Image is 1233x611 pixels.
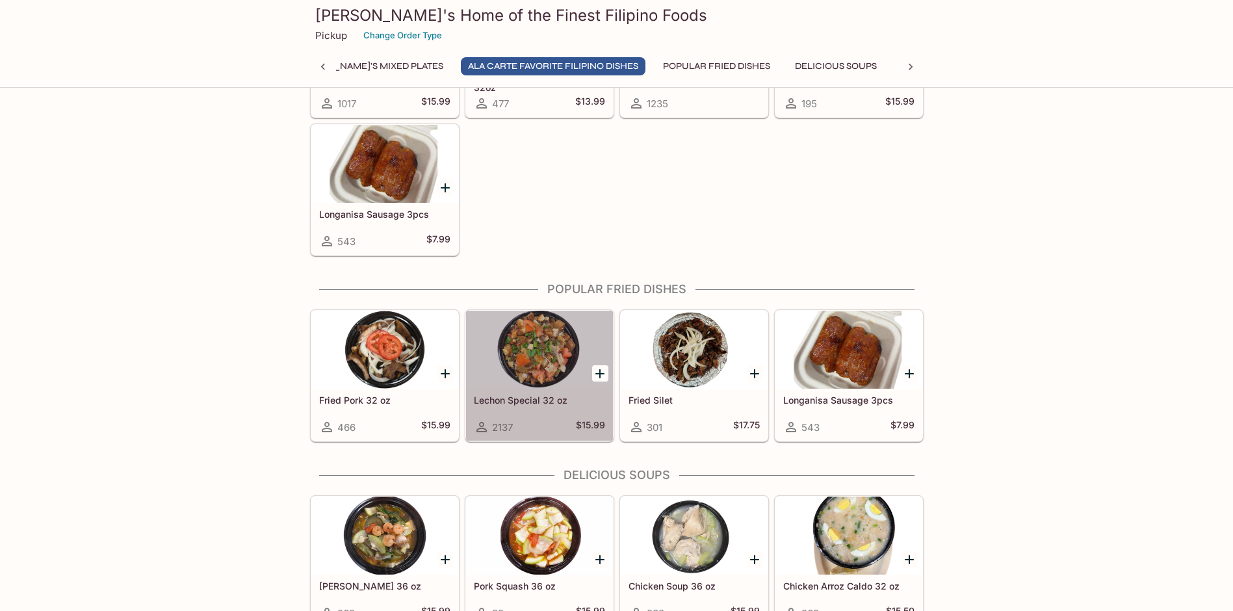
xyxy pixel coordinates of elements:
[621,497,768,575] div: Chicken Soup 36 oz
[474,395,605,406] h5: Lechon Special 32 oz
[437,179,454,196] button: Add Longanisa Sausage 3pcs
[337,97,356,110] span: 1017
[747,551,763,567] button: Add Chicken Soup 36 oz
[421,96,450,111] h5: $15.99
[576,419,605,435] h5: $15.99
[461,57,645,75] button: Ala Carte Favorite Filipino Dishes
[492,97,509,110] span: 477
[902,551,918,567] button: Add Chicken Arroz Caldo 32 oz
[474,580,605,591] h5: Pork Squash 36 oz
[310,282,924,296] h4: Popular Fried Dishes
[783,580,915,591] h5: Chicken Arroz Caldo 32 oz
[783,395,915,406] h5: Longanisa Sausage 3pcs
[337,235,356,248] span: 543
[315,29,347,42] p: Pickup
[437,365,454,382] button: Add Fried Pork 32 oz
[337,421,356,434] span: 466
[426,233,450,249] h5: $7.99
[801,421,820,434] span: 543
[592,551,608,567] button: Add Pork Squash 36 oz
[437,551,454,567] button: Add Sari Sari 36 oz
[421,419,450,435] h5: $15.99
[885,96,915,111] h5: $15.99
[311,310,459,441] a: Fried Pork 32 oz466$15.99
[319,395,450,406] h5: Fried Pork 32 oz
[647,421,662,434] span: 301
[747,365,763,382] button: Add Fried Silet
[775,497,922,575] div: Chicken Arroz Caldo 32 oz
[285,57,450,75] button: [PERSON_NAME]'s Mixed Plates
[319,580,450,591] h5: [PERSON_NAME] 36 oz
[801,97,817,110] span: 195
[629,580,760,591] h5: Chicken Soup 36 oz
[902,365,918,382] button: Add Longanisa Sausage 3pcs
[492,421,513,434] span: 2137
[311,124,459,255] a: Longanisa Sausage 3pcs543$7.99
[890,419,915,435] h5: $7.99
[620,310,768,441] a: Fried Silet301$17.75
[788,57,884,75] button: Delicious Soups
[311,497,458,575] div: Sari Sari 36 oz
[466,497,613,575] div: Pork Squash 36 oz
[311,125,458,203] div: Longanisa Sausage 3pcs
[629,395,760,406] h5: Fried Silet
[466,311,613,389] div: Lechon Special 32 oz
[656,57,777,75] button: Popular Fried Dishes
[621,311,768,389] div: Fried Silet
[775,311,922,389] div: Longanisa Sausage 3pcs
[315,5,918,25] h3: [PERSON_NAME]'s Home of the Finest Filipino Foods
[310,468,924,482] h4: Delicious Soups
[775,310,923,441] a: Longanisa Sausage 3pcs543$7.99
[647,97,668,110] span: 1235
[733,419,760,435] h5: $17.75
[592,365,608,382] button: Add Lechon Special 32 oz
[575,96,605,111] h5: $13.99
[319,209,450,220] h5: Longanisa Sausage 3pcs
[357,25,448,45] button: Change Order Type
[894,57,1031,75] button: Squid and Shrimp Dishes
[465,310,614,441] a: Lechon Special 32 oz2137$15.99
[311,311,458,389] div: Fried Pork 32 oz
